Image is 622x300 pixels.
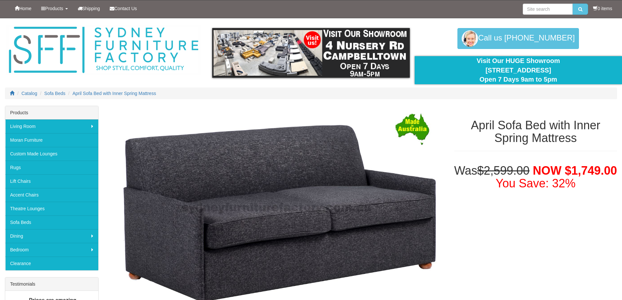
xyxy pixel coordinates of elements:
a: Shipping [73,0,105,17]
span: Home [19,6,31,11]
a: Lift Chairs [5,174,98,188]
img: Sydney Furniture Factory [6,25,201,75]
a: Custom Made Lounges [5,147,98,161]
span: Contact Us [114,6,137,11]
a: Moran Furniture [5,133,98,147]
a: Clearance [5,257,98,270]
img: showroom.gif [212,28,410,78]
del: $2,599.00 [477,164,530,177]
li: 0 items [593,5,612,12]
span: NOW $1,749.00 [533,164,617,177]
a: Products [36,0,72,17]
a: Home [10,0,36,17]
a: Accent Chairs [5,188,98,202]
a: Sofa Beds [44,91,66,96]
font: You Save: 32% [496,177,576,190]
h1: Was [454,164,617,190]
span: Shipping [82,6,100,11]
a: Bedroom [5,243,98,257]
a: Living Room [5,119,98,133]
input: Site search [523,4,573,15]
h1: April Sofa Bed with Inner Spring Mattress [454,119,617,145]
a: April Sofa Bed with Inner Spring Mattress [72,91,156,96]
span: Products [45,6,63,11]
div: Visit Our HUGE Showroom [STREET_ADDRESS] Open 7 Days 9am to 5pm [420,56,617,84]
a: Dining [5,229,98,243]
a: Contact Us [105,0,142,17]
a: Rugs [5,161,98,174]
div: Products [5,106,98,119]
a: Theatre Lounges [5,202,98,215]
div: Testimonials [5,277,98,291]
a: Sofa Beds [5,215,98,229]
a: Catalog [22,91,37,96]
